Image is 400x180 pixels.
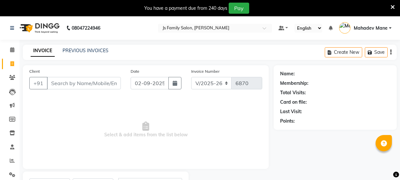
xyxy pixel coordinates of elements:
b: 08047224946 [72,19,100,37]
div: Last Visit: [280,108,302,115]
a: INVOICE [31,45,55,57]
label: Date [131,68,139,74]
div: Card on file: [280,99,307,106]
img: logo [17,19,61,37]
label: Invoice Number [191,68,220,74]
span: Select & add items from the list below [29,97,262,162]
div: Total Visits: [280,89,306,96]
img: Mahadev Mane [339,22,350,34]
button: Create New [325,47,362,57]
iframe: chat widget [373,154,393,173]
div: Name: [280,70,295,77]
div: Membership: [280,80,308,87]
input: Search by Name/Mobile/Email/Code [47,77,121,89]
button: +91 [29,77,48,89]
label: Client [29,68,40,74]
div: Points: [280,118,295,125]
a: PREVIOUS INVOICES [63,48,108,53]
span: Mahadev Mane [354,25,388,32]
button: Save [365,47,388,57]
div: You have a payment due from 240 days [144,5,227,12]
button: Pay [229,3,249,14]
